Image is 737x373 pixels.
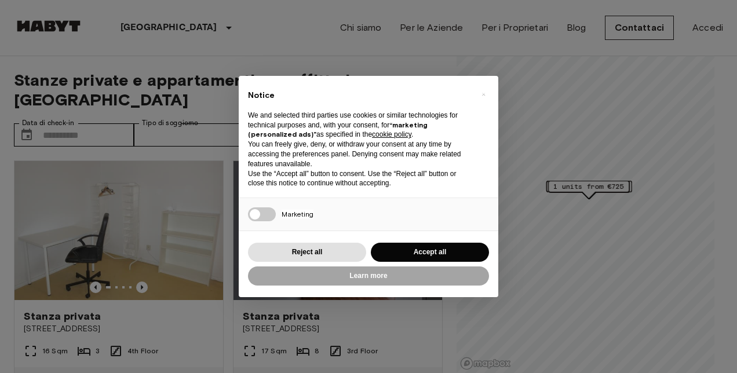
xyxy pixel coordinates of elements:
[371,243,489,262] button: Accept all
[372,130,411,138] a: cookie policy
[474,85,492,104] button: Close this notice
[282,210,313,218] span: Marketing
[248,243,366,262] button: Reject all
[481,87,486,101] span: ×
[248,111,470,140] p: We and selected third parties use cookies or similar technologies for technical purposes and, wit...
[248,266,489,286] button: Learn more
[248,169,470,189] p: Use the “Accept all” button to consent. Use the “Reject all” button or close this notice to conti...
[248,90,470,101] h2: Notice
[248,120,428,139] strong: “marketing (personalized ads)”
[248,140,470,169] p: You can freely give, deny, or withdraw your consent at any time by accessing the preferences pane...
